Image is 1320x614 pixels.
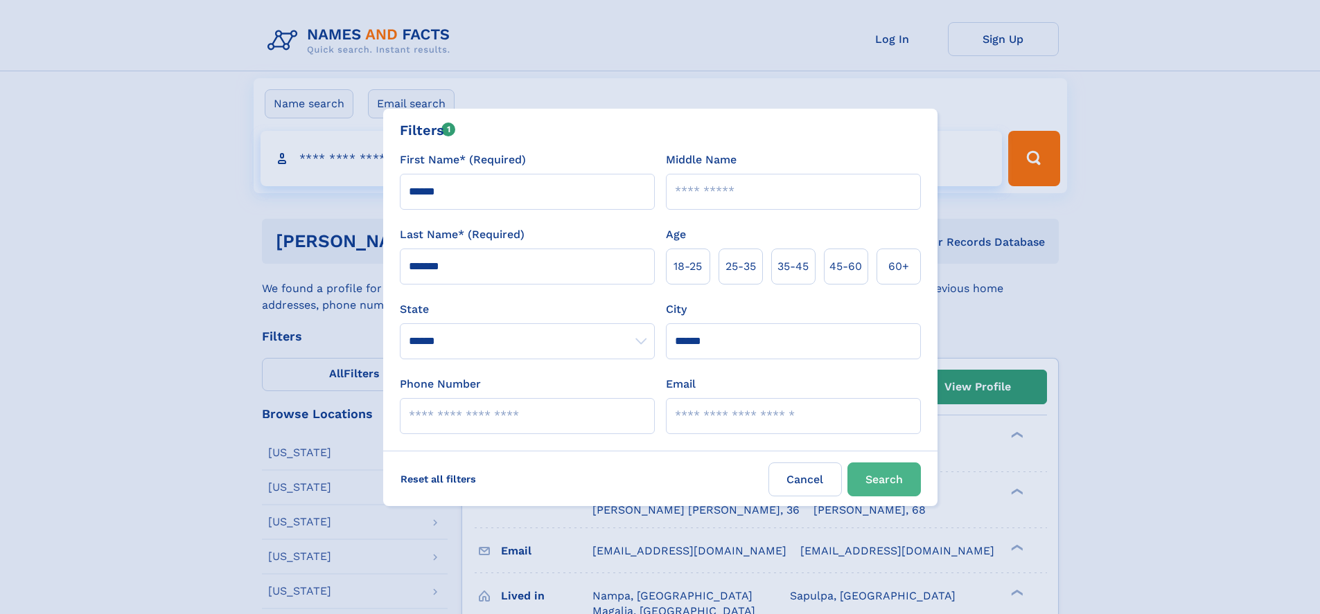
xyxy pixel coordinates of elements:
[725,258,756,275] span: 25‑35
[391,462,485,496] label: Reset all filters
[400,301,655,318] label: State
[666,301,687,318] label: City
[400,120,456,141] div: Filters
[666,152,737,168] label: Middle Name
[400,152,526,168] label: First Name* (Required)
[674,258,702,275] span: 18‑25
[777,258,809,275] span: 35‑45
[847,462,921,496] button: Search
[829,258,862,275] span: 45‑60
[666,376,696,392] label: Email
[400,226,525,243] label: Last Name* (Required)
[768,462,842,496] label: Cancel
[888,258,909,275] span: 60+
[666,226,686,243] label: Age
[400,376,481,392] label: Phone Number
